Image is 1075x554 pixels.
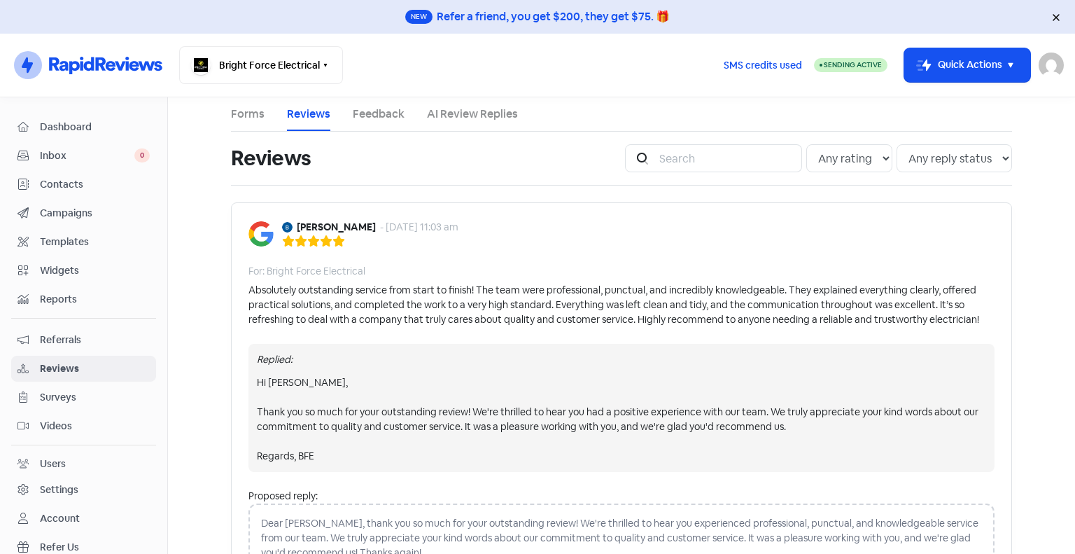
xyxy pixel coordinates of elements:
span: Referrals [40,333,150,347]
span: Reports [40,292,150,307]
span: New [405,10,433,24]
span: Contacts [40,177,150,192]
span: Sending Active [824,60,882,69]
div: Hi [PERSON_NAME], Thank you so much for your outstanding review! We're thrilled to hear you had a... [257,375,986,464]
img: Image [248,221,274,247]
a: Account [11,506,156,532]
span: Campaigns [40,206,150,221]
div: Account [40,511,80,526]
img: User [1039,53,1064,78]
button: Quick Actions [904,48,1030,82]
div: Proposed reply: [248,489,995,504]
input: Search [651,144,802,172]
a: AI Review Replies [427,106,518,123]
a: Reports [11,286,156,312]
span: 0 [134,148,150,162]
span: Dashboard [40,120,150,134]
a: Reviews [287,106,330,123]
i: Replied: [257,353,293,366]
div: Settings [40,483,78,497]
b: [PERSON_NAME] [297,220,376,235]
a: Inbox 0 [11,143,156,169]
img: Avatar [282,222,293,233]
a: Sending Active [814,57,887,74]
a: Surveys [11,385,156,410]
a: Users [11,451,156,477]
div: Refer a friend, you get $200, they get $75. 🎁 [437,8,670,25]
span: Videos [40,419,150,434]
a: Campaigns [11,200,156,226]
span: Widgets [40,263,150,278]
span: Reviews [40,361,150,376]
div: For: Bright Force Electrical [248,264,365,279]
iframe: chat widget [1016,498,1061,540]
a: Templates [11,229,156,255]
div: - [DATE] 11:03 am [380,220,458,235]
button: Bright Force Electrical [179,46,343,84]
a: SMS credits used [712,57,814,71]
span: SMS credits used [724,58,802,73]
div: Users [40,457,66,471]
a: Settings [11,477,156,503]
a: Contacts [11,172,156,198]
a: Feedback [353,106,405,123]
span: Inbox [40,148,134,163]
span: Surveys [40,390,150,405]
a: Referrals [11,327,156,353]
div: Absolutely outstanding service from start to finish! The team were professional, punctual, and in... [248,283,995,327]
a: Forms [231,106,265,123]
a: Widgets [11,258,156,284]
h1: Reviews [231,136,311,181]
a: Reviews [11,356,156,382]
span: Templates [40,235,150,249]
a: Dashboard [11,114,156,140]
a: Videos [11,413,156,439]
